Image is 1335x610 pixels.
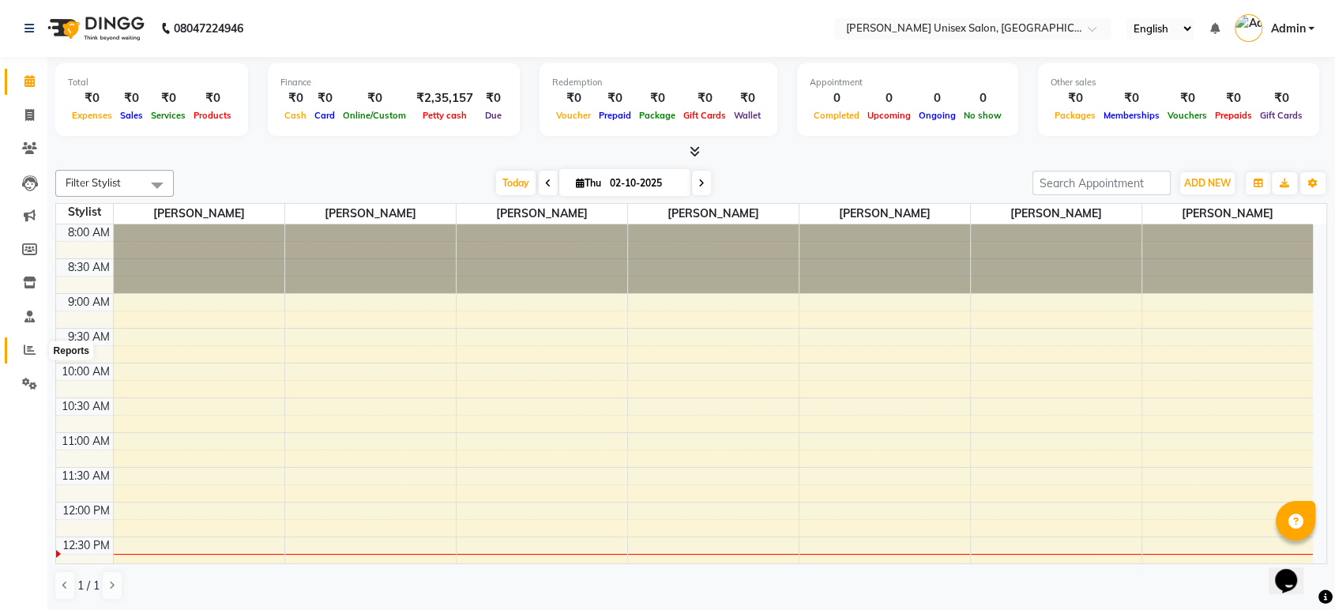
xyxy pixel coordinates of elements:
[280,76,507,89] div: Finance
[496,171,536,195] span: Today
[605,171,684,195] input: 2025-10-02
[1184,177,1231,189] span: ADD NEW
[572,177,605,189] span: Thu
[1100,89,1164,107] div: ₹0
[68,76,235,89] div: Total
[810,89,863,107] div: 0
[679,110,730,121] span: Gift Cards
[960,110,1006,121] span: No show
[457,204,627,224] span: [PERSON_NAME]
[40,6,149,51] img: logo
[1269,547,1319,594] iframe: chat widget
[116,89,147,107] div: ₹0
[1270,21,1305,37] span: Admin
[1211,89,1256,107] div: ₹0
[58,363,113,380] div: 10:00 AM
[552,76,765,89] div: Redemption
[960,89,1006,107] div: 0
[635,110,679,121] span: Package
[730,89,765,107] div: ₹0
[114,204,284,224] span: [PERSON_NAME]
[595,89,635,107] div: ₹0
[410,89,479,107] div: ₹2,35,157
[56,204,113,220] div: Stylist
[863,89,915,107] div: 0
[1180,172,1235,194] button: ADD NEW
[65,329,113,345] div: 9:30 AM
[58,433,113,450] div: 11:00 AM
[77,578,100,594] span: 1 / 1
[915,89,960,107] div: 0
[481,110,506,121] span: Due
[628,204,799,224] span: [PERSON_NAME]
[1235,14,1262,42] img: Admin
[1256,89,1307,107] div: ₹0
[730,110,765,121] span: Wallet
[280,110,310,121] span: Cash
[810,110,863,121] span: Completed
[58,468,113,484] div: 11:30 AM
[66,176,121,189] span: Filter Stylist
[479,89,507,107] div: ₹0
[1164,89,1211,107] div: ₹0
[285,204,456,224] span: [PERSON_NAME]
[810,76,1006,89] div: Appointment
[339,89,410,107] div: ₹0
[116,110,147,121] span: Sales
[68,110,116,121] span: Expenses
[65,259,113,276] div: 8:30 AM
[68,89,116,107] div: ₹0
[863,110,915,121] span: Upcoming
[1051,110,1100,121] span: Packages
[1256,110,1307,121] span: Gift Cards
[310,89,339,107] div: ₹0
[1051,76,1307,89] div: Other sales
[799,204,970,224] span: [PERSON_NAME]
[595,110,635,121] span: Prepaid
[552,89,595,107] div: ₹0
[59,537,113,554] div: 12:30 PM
[915,110,960,121] span: Ongoing
[1051,89,1100,107] div: ₹0
[1142,204,1314,224] span: [PERSON_NAME]
[552,110,595,121] span: Voucher
[339,110,410,121] span: Online/Custom
[1032,171,1171,195] input: Search Appointment
[50,341,93,360] div: Reports
[58,398,113,415] div: 10:30 AM
[190,89,235,107] div: ₹0
[190,110,235,121] span: Products
[147,110,190,121] span: Services
[419,110,471,121] span: Petty cash
[65,294,113,311] div: 9:00 AM
[1164,110,1211,121] span: Vouchers
[635,89,679,107] div: ₹0
[280,89,310,107] div: ₹0
[65,224,113,241] div: 8:00 AM
[1211,110,1256,121] span: Prepaids
[59,503,113,519] div: 12:00 PM
[971,204,1141,224] span: [PERSON_NAME]
[1100,110,1164,121] span: Memberships
[679,89,730,107] div: ₹0
[147,89,190,107] div: ₹0
[310,110,339,121] span: Card
[174,6,243,51] b: 08047224946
